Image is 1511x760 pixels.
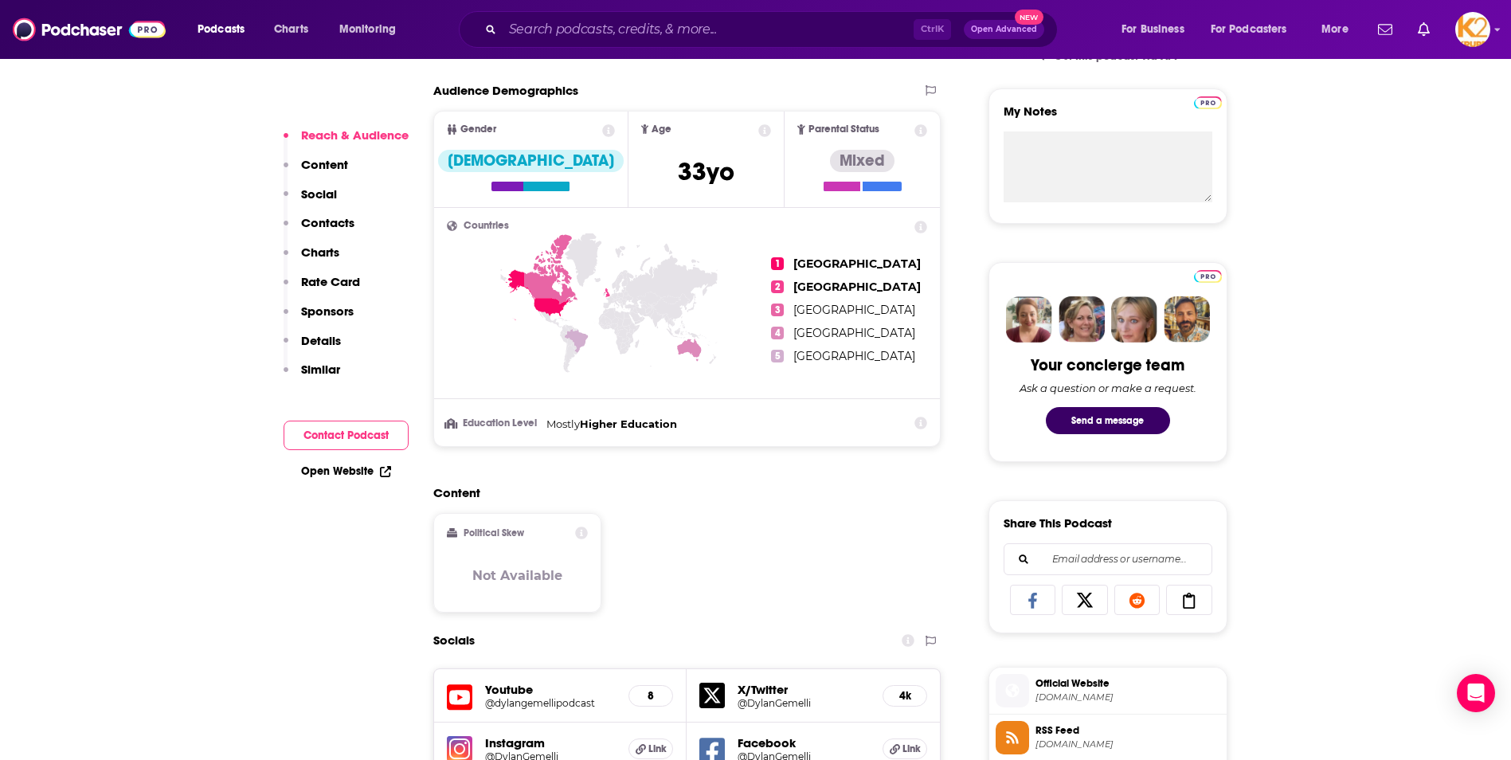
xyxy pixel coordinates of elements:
[301,464,391,478] a: Open Website
[328,17,417,42] button: open menu
[1457,674,1495,712] div: Open Intercom Messenger
[996,721,1220,754] a: RSS Feed[DOMAIN_NAME]
[1372,16,1399,43] a: Show notifications dropdown
[1010,585,1056,615] a: Share on Facebook
[546,417,580,430] span: Mostly
[503,17,914,42] input: Search podcasts, credits, & more...
[1194,94,1222,109] a: Pro website
[793,280,921,294] span: [GEOGRAPHIC_DATA]
[284,304,354,333] button: Sponsors
[284,421,409,450] button: Contact Podcast
[1015,10,1043,25] span: New
[447,418,540,429] h3: Education Level
[301,215,354,230] p: Contacts
[628,738,673,759] a: Link
[301,274,360,289] p: Rate Card
[1166,585,1212,615] a: Copy Link
[198,18,245,41] span: Podcasts
[284,274,360,304] button: Rate Card
[485,697,617,709] a: @dylangemellipodcast
[1411,16,1436,43] a: Show notifications dropdown
[284,362,340,391] button: Similar
[678,156,734,187] span: 33 yo
[738,682,870,697] h5: X/Twitter
[648,742,667,755] span: Link
[301,245,339,260] p: Charts
[738,697,870,709] a: @DylanGemelli
[433,83,578,98] h2: Audience Demographics
[580,417,677,430] span: Higher Education
[1200,17,1310,42] button: open menu
[274,18,308,41] span: Charts
[914,19,951,40] span: Ctrl K
[13,14,166,45] img: Podchaser - Follow, Share and Rate Podcasts
[433,485,929,500] h2: Content
[301,362,340,377] p: Similar
[652,124,671,135] span: Age
[284,157,348,186] button: Content
[771,257,784,270] span: 1
[883,738,927,759] a: Link
[1194,270,1222,283] img: Podchaser Pro
[1017,544,1199,574] input: Email address or username...
[284,127,409,157] button: Reach & Audience
[301,186,337,202] p: Social
[1046,407,1170,434] button: Send a message
[1004,543,1212,575] div: Search followers
[460,124,496,135] span: Gender
[464,221,509,231] span: Countries
[793,326,915,340] span: [GEOGRAPHIC_DATA]
[830,150,894,172] div: Mixed
[284,245,339,274] button: Charts
[1455,12,1490,47] button: Show profile menu
[301,157,348,172] p: Content
[1006,296,1052,343] img: Sydney Profile
[1035,676,1220,691] span: Official Website
[474,11,1073,48] div: Search podcasts, credits, & more...
[1211,18,1287,41] span: For Podcasters
[808,124,879,135] span: Parental Status
[771,327,784,339] span: 4
[1004,515,1112,531] h3: Share This Podcast
[301,127,409,143] p: Reach & Audience
[472,568,562,583] h3: Not Available
[1194,96,1222,109] img: Podchaser Pro
[1114,585,1161,615] a: Share on Reddit
[1310,17,1368,42] button: open menu
[1194,268,1222,283] a: Pro website
[1031,355,1184,375] div: Your concierge team
[485,735,617,750] h5: Instagram
[771,350,784,362] span: 5
[771,304,784,316] span: 3
[793,303,915,317] span: [GEOGRAPHIC_DATA]
[964,20,1044,39] button: Open AdvancedNew
[1004,104,1212,131] label: My Notes
[284,333,341,362] button: Details
[902,742,921,755] span: Link
[301,333,341,348] p: Details
[642,689,660,703] h5: 8
[793,349,915,363] span: [GEOGRAPHIC_DATA]
[971,25,1037,33] span: Open Advanced
[438,150,624,172] div: [DEMOGRAPHIC_DATA]
[793,257,921,271] span: [GEOGRAPHIC_DATA]
[464,527,524,539] h2: Political Skew
[738,735,870,750] h5: Facebook
[1035,738,1220,750] span: media.rss.com
[1110,17,1204,42] button: open menu
[485,682,617,697] h5: Youtube
[1164,296,1210,343] img: Jon Profile
[1062,585,1108,615] a: Share on X/Twitter
[771,280,784,293] span: 2
[1321,18,1349,41] span: More
[996,674,1220,707] a: Official Website[DOMAIN_NAME]
[284,186,337,216] button: Social
[1059,296,1105,343] img: Barbara Profile
[339,18,396,41] span: Monitoring
[1111,296,1157,343] img: Jules Profile
[186,17,265,42] button: open menu
[896,689,914,703] h5: 4k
